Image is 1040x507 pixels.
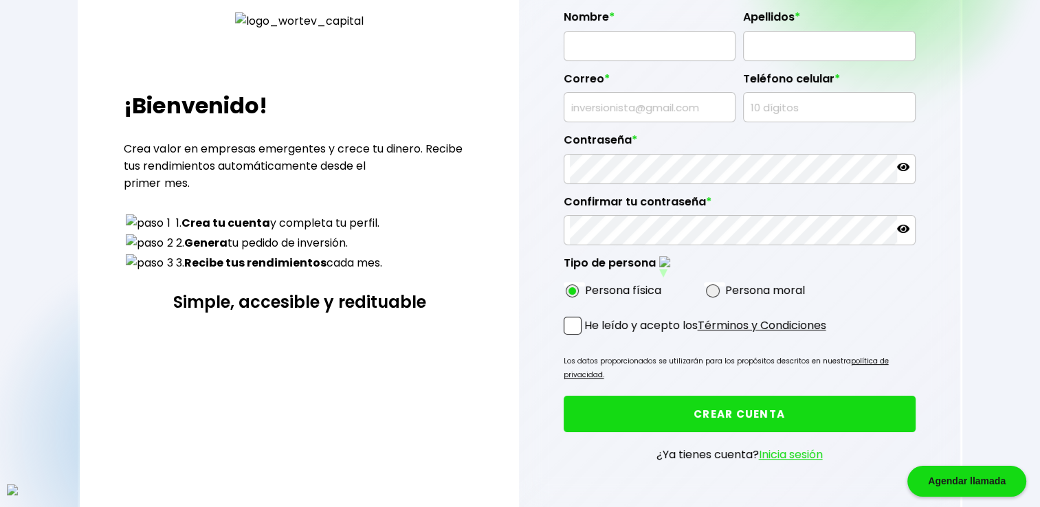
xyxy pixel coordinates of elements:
img: logo_wortev_capital [235,12,364,30]
img: logos_whatsapp-icon.svg [7,484,18,495]
label: Persona moral [725,282,805,299]
label: Tipo de persona [564,256,670,278]
label: Contraseña [564,133,916,154]
td: 2. tu pedido de inversión. [175,234,382,252]
td: 1. y completa tu perfil. [175,214,382,232]
input: inversionista@gmail.com [570,93,730,122]
p: ¿Ya tienes cuenta? [656,446,823,463]
label: Correo [564,72,736,93]
button: CREAR CUENTA [564,396,916,432]
label: Teléfono celular [743,72,916,93]
img: tooltip-black-small.png [659,256,670,267]
p: Los datos proporcionados se utilizarán para los propósitos descritos en nuestra [564,354,916,382]
label: Nombre [564,10,736,31]
h2: ¡Bienvenido! [124,89,474,122]
a: Términos y Condiciones [698,317,826,333]
h3: Simple, accesible y redituable [124,290,474,314]
label: Persona física [585,282,661,299]
a: política de privacidad. [564,356,889,380]
strong: Genera [184,235,227,251]
strong: Crea tu cuenta [181,215,269,231]
label: Confirmar tu contraseña [564,195,916,216]
td: 3. cada mes. [175,253,382,272]
label: Apellidos [743,10,916,31]
strong: Recibe tus rendimientos [184,255,326,271]
input: 10 dígitos [749,93,909,122]
a: Inicia sesión [759,447,823,462]
div: Agendar llamada [907,466,1026,497]
img: paso 2 [126,234,173,251]
p: He leído y acepto los [584,317,826,334]
img: paso 1 [126,214,170,232]
img: paso 3 [126,254,173,271]
p: Crea valor en empresas emergentes y crece tu dinero. Recibe tus rendimientos automáticamente desd... [124,140,474,192]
